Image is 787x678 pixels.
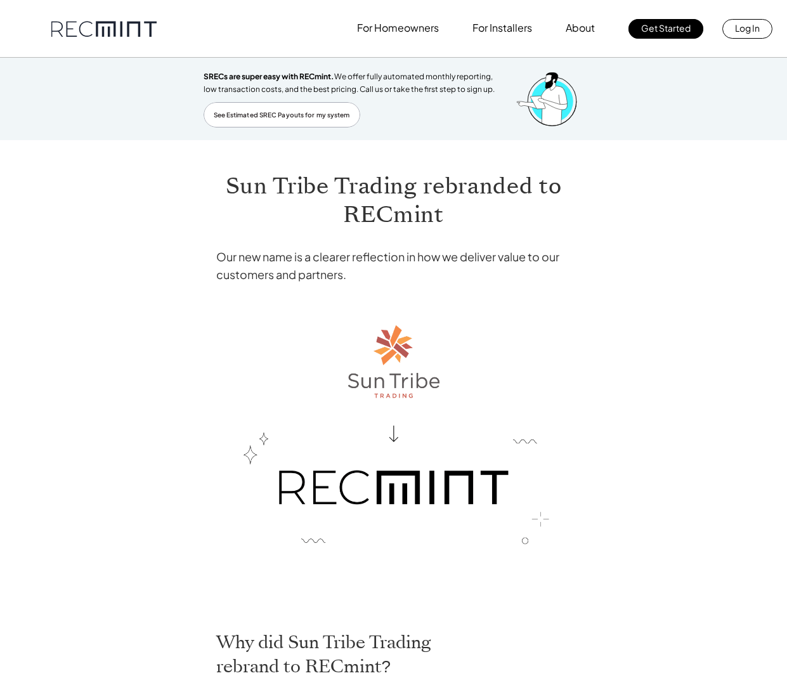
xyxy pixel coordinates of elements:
p: Get Started [641,19,691,37]
p: See Estimated SREC Payouts for my system [214,109,350,121]
span: SRECs are super easy with RECmint. [204,72,334,81]
p: About [566,19,595,37]
h4: Our new name is a clearer reflection in how we deliver value to our customers and partners. [216,248,571,284]
p: We offer fully automated monthly reporting, low transaction costs, and the best pricing. Call us ... [204,70,503,96]
p: For Homeowners [357,19,439,37]
p: Log In [735,19,760,37]
a: Get Started [628,19,703,39]
p: For Installers [472,19,532,37]
a: See Estimated SREC Payouts for my system [204,102,360,127]
a: Log In [722,19,772,39]
h1: Sun Tribe Trading rebranded to RECmint [216,172,571,229]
